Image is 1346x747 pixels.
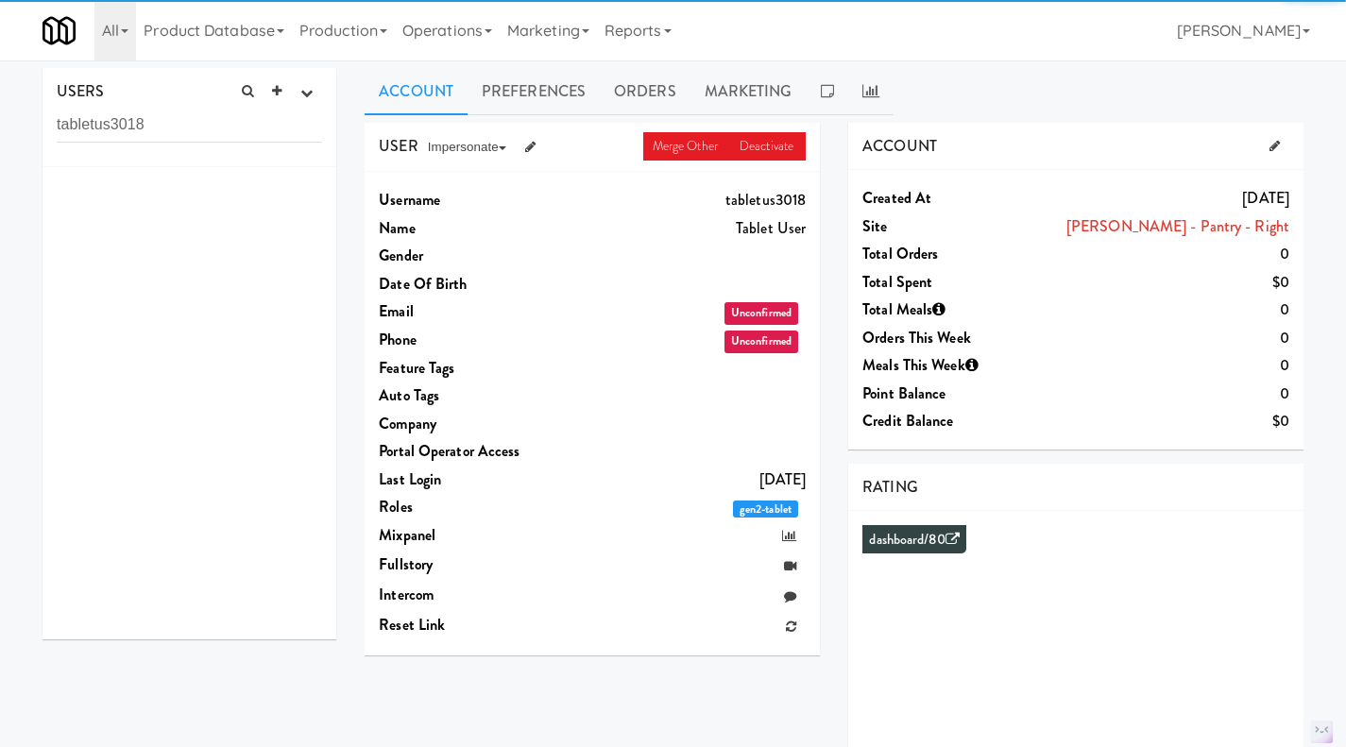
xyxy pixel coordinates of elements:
[379,270,550,298] dt: Date Of Birth
[379,214,550,243] dt: Name
[1033,184,1289,212] dd: [DATE]
[862,212,1033,241] dt: Site
[550,214,806,243] dd: Tablet User
[862,135,937,157] span: ACCOUNT
[379,437,550,466] dt: Portal Operator Access
[1033,268,1289,297] dd: $0
[862,240,1033,268] dt: Total Orders
[1033,296,1289,324] dd: 0
[379,326,550,354] dt: Phone
[379,521,550,550] dt: Mixpanel
[690,68,807,115] a: Marketing
[862,351,1033,380] dt: Meals This Week
[1066,215,1289,237] a: [PERSON_NAME] - Pantry - Right
[550,466,806,494] dd: [DATE]
[862,380,1033,408] dt: Point Balance
[862,268,1033,297] dt: Total Spent
[468,68,600,115] a: Preferences
[1033,380,1289,408] dd: 0
[418,133,516,161] button: Impersonate
[379,297,550,326] dt: Email
[379,581,550,609] dt: Intercom
[862,324,1033,352] dt: Orders This Week
[1033,407,1289,435] dd: $0
[1033,351,1289,380] dd: 0
[57,108,322,143] input: Search user
[57,80,105,102] span: USERS
[43,14,76,47] img: Micromart
[379,242,550,270] dt: Gender
[365,68,468,115] a: Account
[869,530,959,550] a: dashboard/80
[724,302,798,325] span: Unconfirmed
[379,466,550,494] dt: Last login
[379,186,550,214] dt: Username
[600,68,690,115] a: Orders
[724,331,798,353] span: Unconfirmed
[862,184,1033,212] dt: Created at
[643,132,730,161] a: Merge Other
[730,132,806,161] a: Deactivate
[1033,324,1289,352] dd: 0
[379,135,417,157] span: USER
[733,501,798,518] span: gen2-tablet
[862,407,1033,435] dt: Credit Balance
[379,410,550,438] dt: Company
[379,611,550,639] dt: Reset link
[379,354,550,382] dt: Feature Tags
[379,493,550,521] dt: Roles
[550,186,806,214] dd: tabletus3018
[379,382,550,410] dt: Auto Tags
[379,551,550,579] dt: Fullstory
[862,476,918,498] span: RATING
[1033,240,1289,268] dd: 0
[862,296,1033,324] dt: Total Meals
